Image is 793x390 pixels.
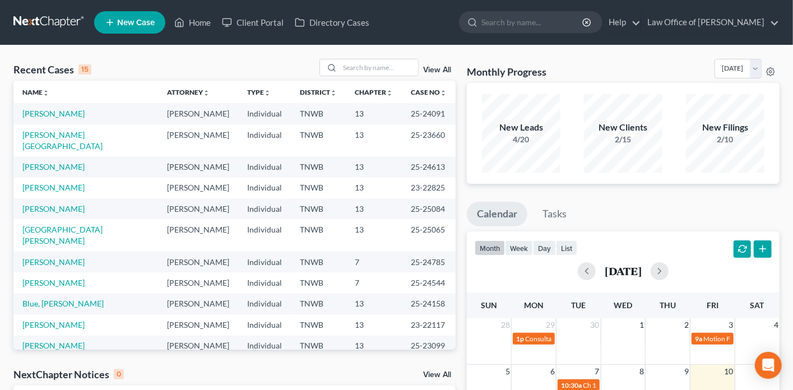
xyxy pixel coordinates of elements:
a: Districtunfold_more [300,88,337,96]
span: Fri [707,300,718,310]
td: 13 [346,178,402,198]
td: TNWB [291,252,346,272]
a: [PERSON_NAME] [22,257,85,267]
a: Tasks [532,202,577,226]
button: week [505,240,533,256]
td: TNWB [291,103,346,124]
i: unfold_more [330,90,337,96]
td: TNWB [291,336,346,356]
div: Recent Cases [13,63,91,76]
a: [GEOGRAPHIC_DATA][PERSON_NAME] [22,225,103,245]
span: 29 [545,318,556,332]
td: Individual [238,156,291,177]
td: Individual [238,252,291,272]
span: Mon [524,300,544,310]
span: 7 [594,365,601,378]
div: NextChapter Notices [13,368,124,381]
td: 13 [346,336,402,356]
td: Individual [238,198,291,219]
span: 1 [638,318,645,332]
input: Search by name... [340,59,418,76]
td: Individual [238,124,291,156]
td: Individual [238,272,291,293]
span: Wed [614,300,632,310]
a: [PERSON_NAME] [22,278,85,287]
a: Case Nounfold_more [411,88,447,96]
span: 8 [638,365,645,378]
td: 25-23099 [402,336,456,356]
div: New Clients [584,121,662,134]
a: Client Portal [216,12,289,32]
a: Help [603,12,641,32]
a: View All [423,371,451,379]
div: 4/20 [482,134,560,145]
td: 13 [346,124,402,156]
span: 10 [724,365,735,378]
a: Law Office of [PERSON_NAME] [642,12,779,32]
td: [PERSON_NAME] [158,103,238,124]
span: 9a [695,335,702,343]
td: 25-25065 [402,219,456,251]
span: 9 [683,365,690,378]
td: 13 [346,219,402,251]
span: Tue [571,300,586,310]
i: unfold_more [440,90,447,96]
a: Attorneyunfold_more [167,88,210,96]
a: [PERSON_NAME] [22,341,85,350]
td: 23-22117 [402,314,456,335]
td: 7 [346,252,402,272]
td: TNWB [291,156,346,177]
span: 5 [504,365,511,378]
td: [PERSON_NAME] [158,156,238,177]
span: 28 [500,318,511,332]
div: 2/10 [686,134,764,145]
td: 25-24158 [402,294,456,314]
td: Individual [238,103,291,124]
td: 23-22825 [402,178,456,198]
a: View All [423,66,451,74]
i: unfold_more [386,90,393,96]
div: New Leads [482,121,560,134]
td: 13 [346,198,402,219]
a: Blue, [PERSON_NAME] [22,299,104,308]
td: [PERSON_NAME] [158,314,238,335]
td: 13 [346,314,402,335]
div: Open Intercom Messenger [755,352,782,379]
a: Home [169,12,216,32]
span: Sun [481,300,497,310]
td: TNWB [291,178,346,198]
span: 30 [590,318,601,332]
h3: Monthly Progress [467,65,546,78]
td: 7 [346,272,402,293]
span: 6 [549,365,556,378]
button: month [475,240,505,256]
span: 10:30a [561,381,582,389]
input: Search by name... [481,12,584,32]
td: [PERSON_NAME] [158,272,238,293]
td: [PERSON_NAME] [158,219,238,251]
span: Thu [660,300,676,310]
td: 25-23660 [402,124,456,156]
span: 2 [683,318,690,332]
i: unfold_more [203,90,210,96]
td: 13 [346,156,402,177]
a: Calendar [467,202,527,226]
a: [PERSON_NAME][GEOGRAPHIC_DATA] [22,130,103,151]
button: list [556,240,577,256]
span: 4 [773,318,780,332]
a: [PERSON_NAME] [22,162,85,171]
h2: [DATE] [605,265,642,277]
td: [PERSON_NAME] [158,252,238,272]
td: TNWB [291,314,346,335]
a: Typeunfold_more [247,88,271,96]
a: [PERSON_NAME] [22,109,85,118]
td: [PERSON_NAME] [158,294,238,314]
div: New Filings [686,121,764,134]
td: TNWB [291,198,346,219]
a: Directory Cases [289,12,375,32]
td: TNWB [291,272,346,293]
td: [PERSON_NAME] [158,178,238,198]
td: 25-24613 [402,156,456,177]
td: 13 [346,103,402,124]
td: Individual [238,336,291,356]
